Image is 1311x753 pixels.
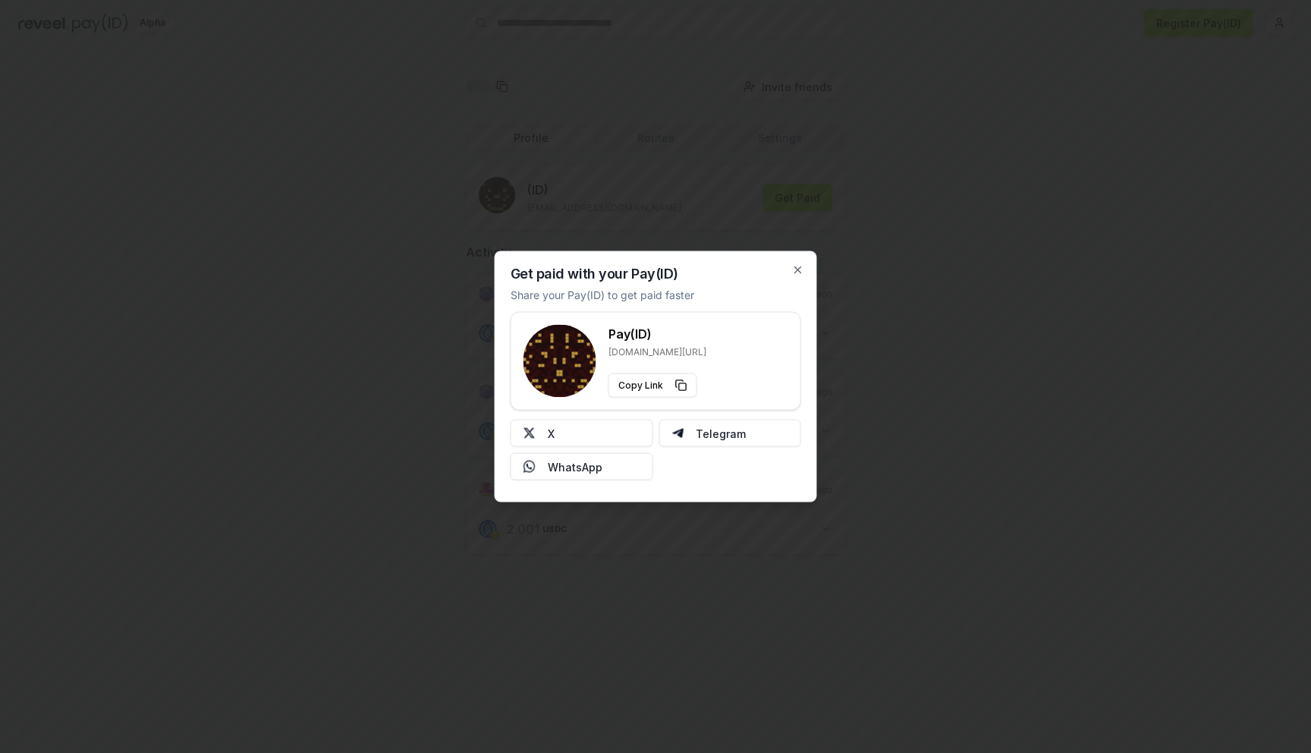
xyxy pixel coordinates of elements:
[608,325,706,343] h3: Pay(ID)
[671,427,684,440] img: Telegram
[608,346,706,358] p: [DOMAIN_NAME][URL]
[511,420,653,447] button: X
[608,373,697,398] button: Copy Link
[511,267,678,281] h2: Get paid with your Pay(ID)
[511,287,694,303] p: Share your Pay(ID) to get paid faster
[659,420,801,447] button: Telegram
[523,461,536,473] img: Whatsapp
[523,427,536,440] img: X
[511,453,653,480] button: WhatsApp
